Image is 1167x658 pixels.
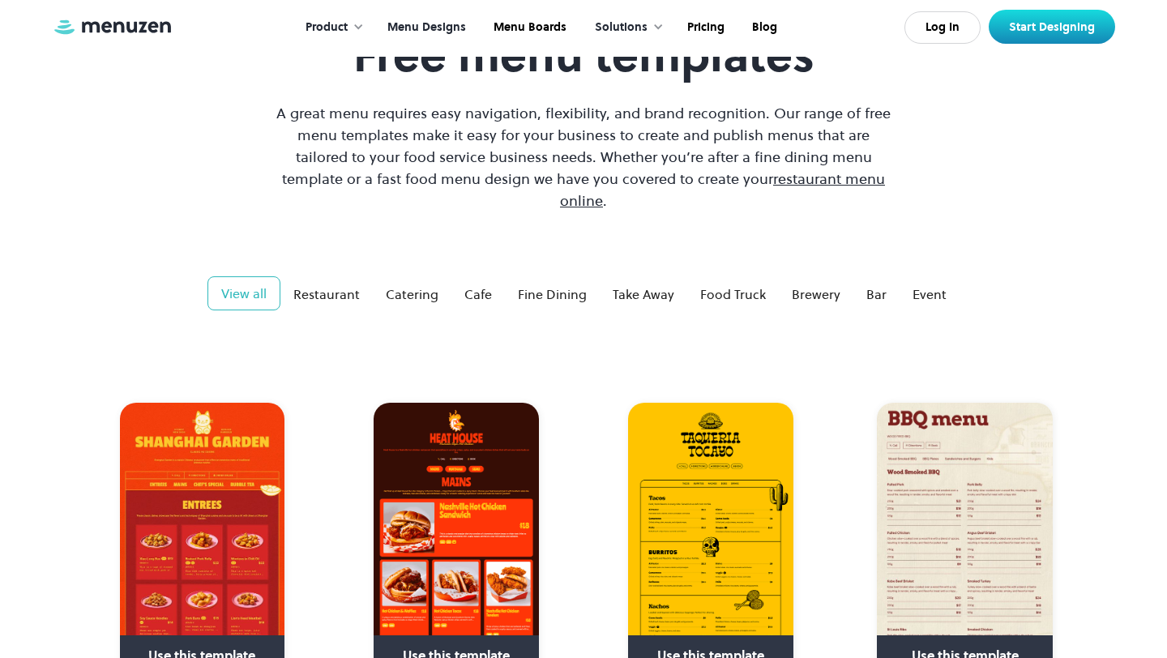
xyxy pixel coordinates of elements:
[737,2,789,53] a: Blog
[866,284,887,304] div: Bar
[272,102,895,211] p: A great menu requires easy navigation, flexibility, and brand recognition. Our range of free menu...
[913,284,947,304] div: Event
[672,2,737,53] a: Pricing
[792,284,840,304] div: Brewery
[478,2,579,53] a: Menu Boards
[579,2,672,53] div: Solutions
[221,284,267,303] div: View all
[700,284,766,304] div: Food Truck
[613,284,674,304] div: Take Away
[989,10,1115,44] a: Start Designing
[386,284,438,304] div: Catering
[372,2,478,53] a: Menu Designs
[904,11,981,44] a: Log In
[464,284,492,304] div: Cafe
[289,2,372,53] div: Product
[306,19,348,36] div: Product
[293,284,360,304] div: Restaurant
[272,28,895,83] h1: Free menu templates
[595,19,648,36] div: Solutions
[518,284,587,304] div: Fine Dining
